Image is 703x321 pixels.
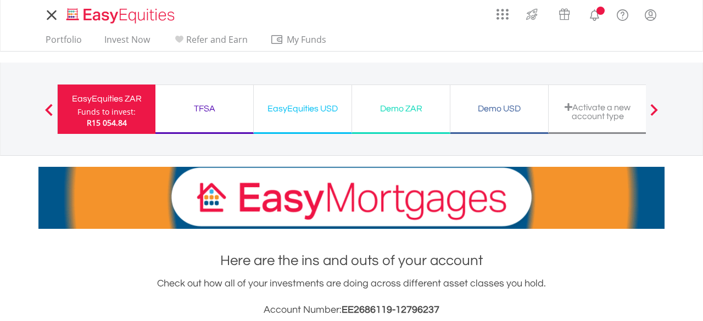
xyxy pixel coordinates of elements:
[581,3,609,25] a: Notifications
[555,5,573,23] img: vouchers-v2.svg
[270,32,342,47] span: My Funds
[41,34,86,51] a: Portfolio
[457,101,542,116] div: Demo USD
[523,5,541,23] img: thrive-v2.svg
[609,3,637,25] a: FAQ's and Support
[38,302,665,318] h3: Account Number:
[186,33,248,46] span: Refer and Earn
[77,106,136,117] div: Funds to invest:
[162,101,247,116] div: TFSA
[489,3,516,20] a: AppsGrid
[64,7,179,25] img: EasyEquities_Logo.png
[100,34,154,51] a: Invest Now
[342,305,439,315] span: EE2686119-12796237
[260,101,345,116] div: EasyEquities USD
[168,34,252,51] a: Refer and Earn
[637,3,665,27] a: My Profile
[38,251,665,271] h1: Here are the ins and outs of your account
[496,8,509,20] img: grid-menu-icon.svg
[64,91,149,106] div: EasyEquities ZAR
[548,3,581,23] a: Vouchers
[62,3,179,25] a: Home page
[87,117,127,128] span: R15 054.84
[38,167,665,229] img: EasyMortage Promotion Banner
[38,276,665,318] div: Check out how all of your investments are doing across different asset classes you hold.
[359,101,443,116] div: Demo ZAR
[555,103,640,121] div: Activate a new account type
